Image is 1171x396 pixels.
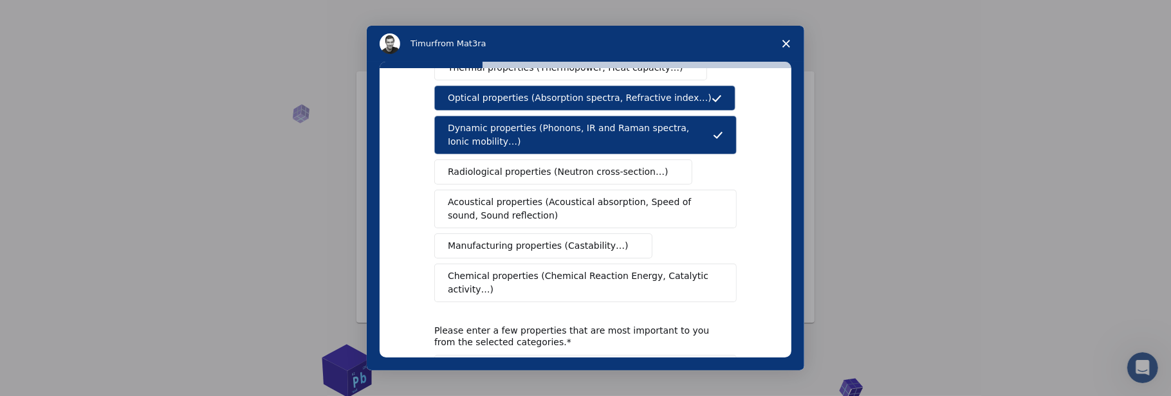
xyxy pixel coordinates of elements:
img: Profile image for Timur [380,33,400,54]
span: Radiological properties (Neutron cross-section…) [448,165,668,179]
span: Support [26,9,72,21]
span: Thermal properties (Thermopower, Heat capacity…) [448,61,683,75]
span: Close survey [768,26,804,62]
span: Dynamic properties (Phonons, IR and Raman spectra, Ionic mobility…) [448,122,713,148]
div: Please enter a few properties that are most important to you from the selected categories. [434,325,717,348]
button: Radiological properties (Neutron cross-section…) [434,159,692,184]
span: Timur [410,39,434,48]
button: Manufacturing properties (Castability…) [434,233,652,258]
button: Dynamic properties (Phonons, IR and Raman spectra, Ionic mobility…) [434,116,737,154]
span: Acoustical properties (Acoustical absorption, Speed of sound, Sound reflection) [448,195,715,222]
button: Thermal properties (Thermopower, Heat capacity…) [434,55,707,80]
span: from Mat3ra [434,39,486,48]
button: Acoustical properties (Acoustical absorption, Speed of sound, Sound reflection) [434,190,737,228]
button: Chemical properties (Chemical Reaction Energy, Catalytic activity…) [434,264,737,302]
span: Manufacturing properties (Castability…) [448,239,629,253]
span: Optical properties (Absorption spectra, Refractive index…) [448,91,712,105]
span: Chemical properties (Chemical Reaction Energy, Catalytic activity…) [448,269,714,296]
button: Optical properties (Absorption spectra, Refractive index…) [434,85,735,111]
